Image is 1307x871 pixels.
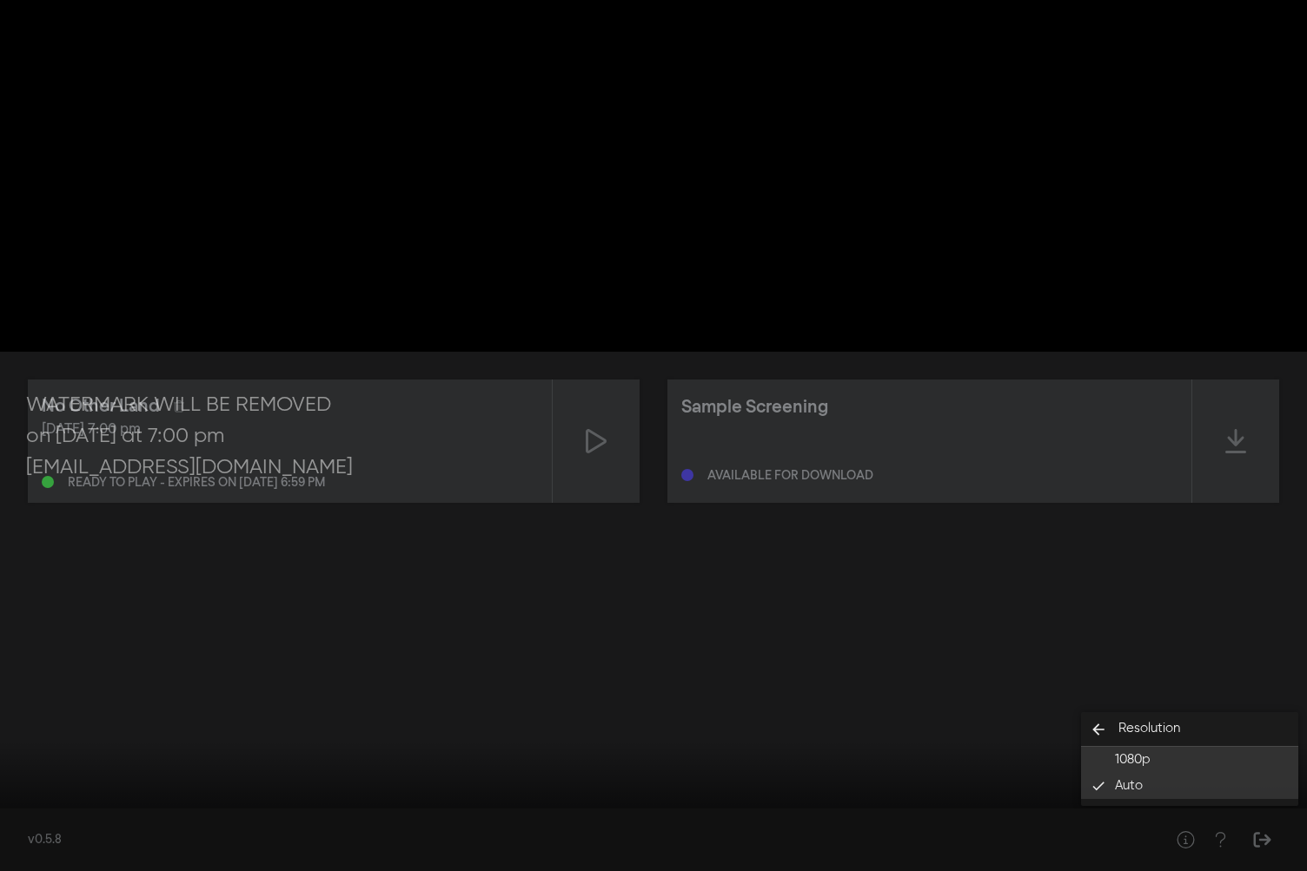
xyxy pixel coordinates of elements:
[1081,721,1116,738] i: arrow_back
[1244,822,1279,857] button: Sign Out
[1168,822,1203,857] button: Help
[1115,750,1151,770] span: 1080p
[1086,778,1115,794] i: done
[1115,776,1143,796] span: Auto
[28,831,1133,849] div: v0.5.8
[1203,822,1237,857] button: Help
[1081,747,1298,773] button: 1080p
[1118,719,1180,739] span: Resolution
[1081,773,1298,799] button: Auto
[1081,712,1298,747] button: Resolution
